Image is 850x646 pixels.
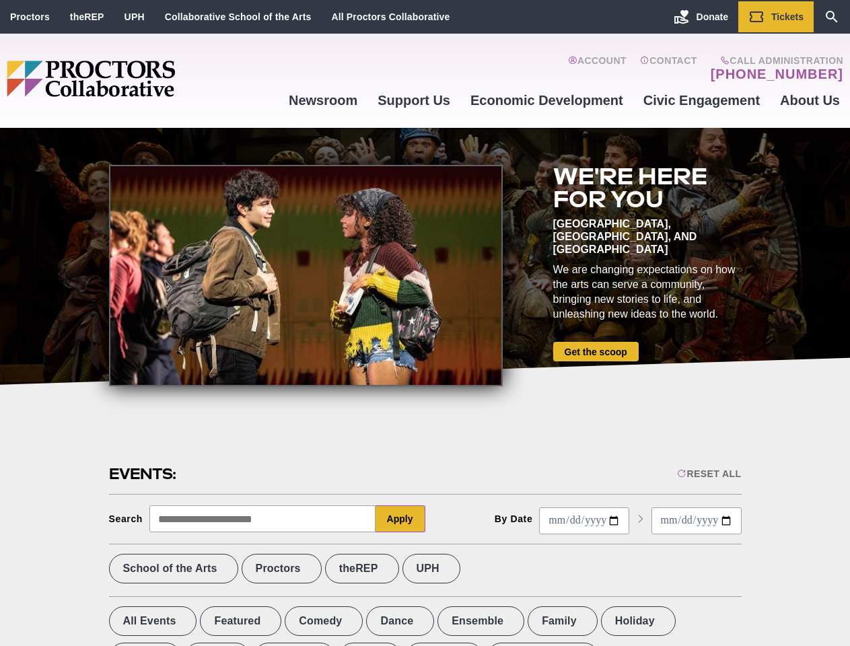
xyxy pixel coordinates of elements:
img: Proctors logo [7,61,279,97]
a: Newsroom [279,82,367,118]
a: Civic Engagement [633,82,770,118]
a: Proctors [10,11,50,22]
a: Get the scoop [553,342,639,361]
button: Apply [376,505,425,532]
label: All Events [109,606,197,636]
a: Search [814,1,850,32]
a: theREP [70,11,104,22]
label: Featured [200,606,281,636]
label: School of the Arts [109,554,238,583]
span: Call Administration [707,55,843,66]
a: UPH [125,11,145,22]
label: Proctors [242,554,322,583]
label: Family [528,606,598,636]
span: Donate [697,11,728,22]
label: UPH [402,554,460,583]
a: Donate [664,1,738,32]
label: Comedy [285,606,363,636]
div: Search [109,513,143,524]
h2: Events: [109,464,178,485]
a: About Us [770,82,850,118]
div: By Date [495,513,533,524]
label: Ensemble [437,606,524,636]
h2: We're here for you [553,165,742,211]
a: Economic Development [460,82,633,118]
a: Account [568,55,627,82]
a: Tickets [738,1,814,32]
div: [GEOGRAPHIC_DATA], [GEOGRAPHIC_DATA], and [GEOGRAPHIC_DATA] [553,217,742,256]
a: Collaborative School of the Arts [165,11,312,22]
a: [PHONE_NUMBER] [711,66,843,82]
a: Support Us [367,82,460,118]
a: All Proctors Collaborative [331,11,450,22]
div: We are changing expectations on how the arts can serve a community, bringing new stories to life,... [553,262,742,322]
label: Dance [366,606,434,636]
label: Holiday [601,606,676,636]
span: Tickets [771,11,804,22]
label: theREP [325,554,399,583]
div: Reset All [677,468,741,479]
a: Contact [640,55,697,82]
